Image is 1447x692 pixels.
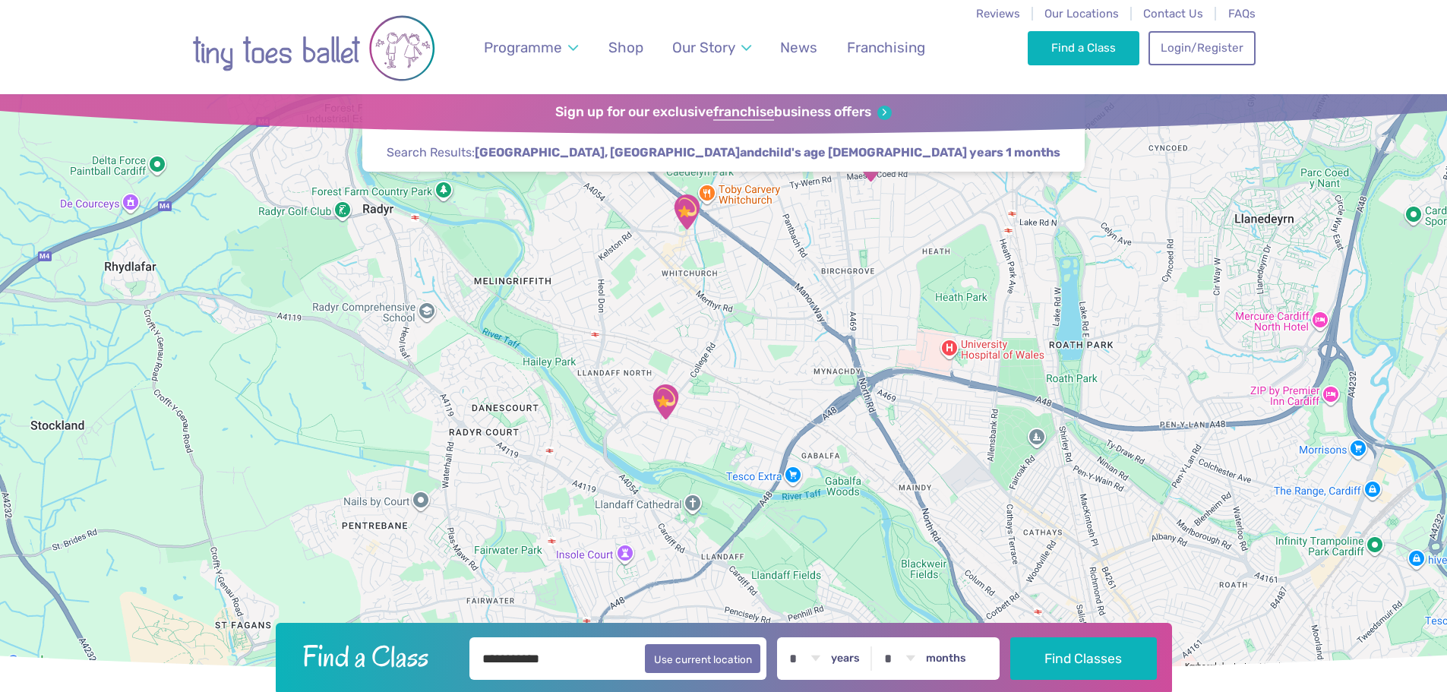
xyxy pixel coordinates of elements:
[839,30,932,65] a: Franchising
[1148,31,1255,65] a: Login/Register
[762,144,1060,161] span: child's age [DEMOGRAPHIC_DATA] years 1 months
[1143,7,1203,21] a: Contact Us
[192,10,435,87] img: tiny toes ballet
[476,30,585,65] a: Programme
[645,644,761,673] button: Use current location
[608,39,643,56] span: Shop
[665,30,758,65] a: Our Story
[484,39,562,56] span: Programme
[1028,31,1139,65] a: Find a Class
[475,144,740,161] span: [GEOGRAPHIC_DATA], [GEOGRAPHIC_DATA]
[4,652,54,671] img: Google
[475,145,1060,160] strong: and
[926,652,966,665] label: months
[601,30,650,65] a: Shop
[668,193,706,231] div: Whitchurch Community Centre
[555,104,892,121] a: Sign up for our exclusivefranchisebusiness offers
[1228,7,1256,21] a: FAQs
[1044,7,1119,21] a: Our Locations
[672,39,735,56] span: Our Story
[847,39,925,56] span: Franchising
[290,637,459,675] h2: Find a Class
[831,652,860,665] label: years
[976,7,1020,21] a: Reviews
[646,383,684,421] div: Llandaff North and Gabalfa Hub
[4,652,54,671] a: Open this area in Google Maps (opens a new window)
[773,30,825,65] a: News
[713,104,774,121] strong: franchise
[1010,637,1157,680] button: Find Classes
[780,39,817,56] span: News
